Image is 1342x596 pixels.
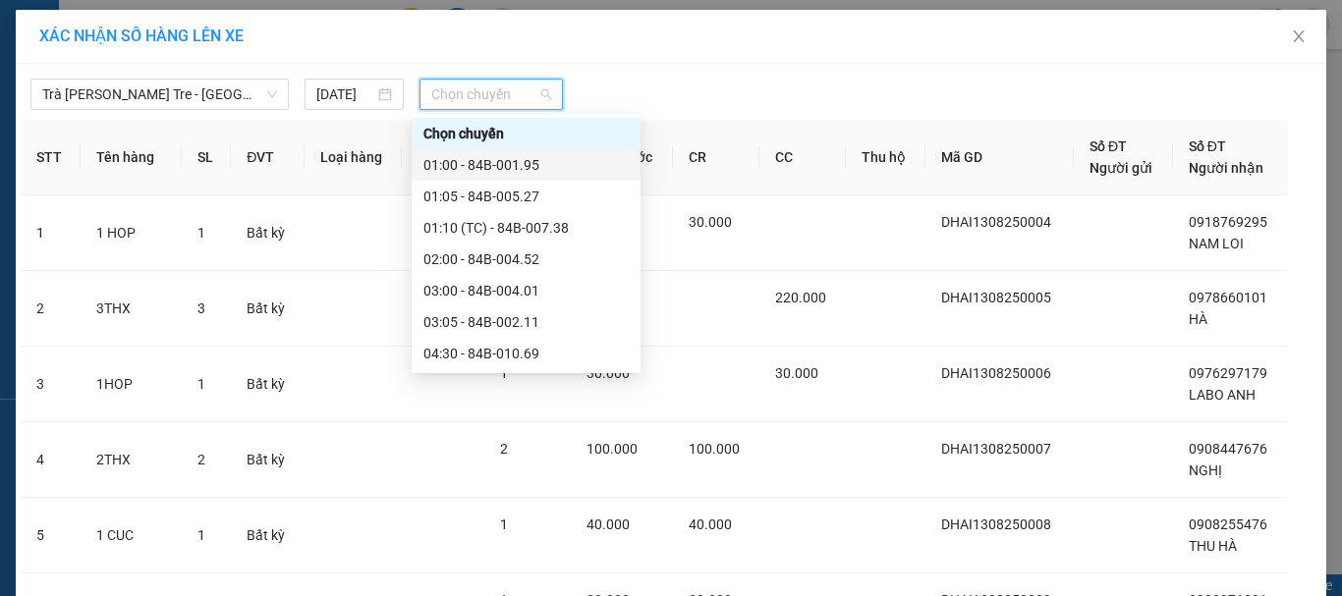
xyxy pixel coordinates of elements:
span: 40.000 [587,516,630,532]
span: Số ĐT [1189,138,1226,154]
div: 01:00 - 84B-001.95 [423,154,629,176]
div: 03:00 - 84B-004.01 [423,280,629,301]
td: 1 HOP [81,195,182,271]
span: 30.000 [775,365,818,381]
span: 3 [197,300,205,316]
div: Chọn chuyến [412,118,641,149]
th: Mã GD [925,120,1074,195]
span: 0978660101 [1189,290,1267,305]
th: ĐVT [231,120,305,195]
span: 2 [500,441,508,457]
span: 220.000 [775,290,826,305]
div: 02:00 - 84B-004.52 [423,248,629,270]
span: 1 [500,365,508,381]
span: 0976297179 [1189,365,1267,381]
span: Trà Vinh - Bến Tre - Sài Gòn [42,80,277,109]
td: 3THX [81,271,182,347]
span: DHAI1308250008 [941,516,1051,532]
span: NGHỊ [1189,462,1222,478]
th: Ghi chú [402,120,484,195]
span: 30.000 [689,214,732,230]
span: DHAI1308250006 [941,365,1051,381]
span: DHAI1308250005 [941,290,1051,305]
th: Loại hàng [305,120,403,195]
th: CC [759,120,846,195]
span: DHAI1308250007 [941,441,1051,457]
span: Số ĐT [1090,138,1127,154]
span: 30.000 [587,365,630,381]
td: Bất kỳ [231,271,305,347]
span: Chọn chuyến [431,80,552,109]
th: STT [21,120,81,195]
span: 1 [197,376,205,392]
td: 2THX [81,422,182,498]
span: LABO ANH [1189,387,1256,403]
td: 5 [21,498,81,573]
span: 1 [500,516,508,532]
span: Người gửi [1090,160,1152,176]
div: Chọn chuyến [423,123,629,144]
td: 4 [21,422,81,498]
td: 2 [21,271,81,347]
span: 1 [197,527,205,543]
span: 1 [197,225,205,241]
span: XÁC NHẬN SỐ HÀNG LÊN XE [39,27,244,45]
span: 0908255476 [1189,516,1267,532]
span: 0918769295 [1189,214,1267,230]
th: Tên hàng [81,120,182,195]
span: THU HÀ [1189,538,1237,554]
td: Bất kỳ [231,498,305,573]
td: Bất kỳ [231,422,305,498]
span: 100.000 [689,441,740,457]
button: Close [1271,10,1326,65]
th: Thu hộ [846,120,925,195]
span: HÀ [1189,311,1207,327]
td: 3 [21,347,81,422]
span: 2 [197,452,205,467]
td: 1HOP [81,347,182,422]
span: NAM LOI [1189,236,1244,251]
div: 01:05 - 84B-005.27 [423,186,629,207]
div: 01:10 (TC) - 84B-007.38 [423,217,629,239]
span: 0908447676 [1189,441,1267,457]
td: Bất kỳ [231,347,305,422]
span: close [1291,28,1307,44]
span: 100.000 [587,441,638,457]
span: DHAI1308250004 [941,214,1051,230]
span: Người nhận [1189,160,1263,176]
span: 40.000 [689,516,732,532]
td: 1 [21,195,81,271]
th: SL [182,120,231,195]
div: 04:30 - 84B-010.69 [423,343,629,364]
div: 03:05 - 84B-002.11 [423,311,629,333]
input: 14/08/2025 [316,83,373,105]
td: Bất kỳ [231,195,305,271]
td: 1 CUC [81,498,182,573]
th: CR [673,120,759,195]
